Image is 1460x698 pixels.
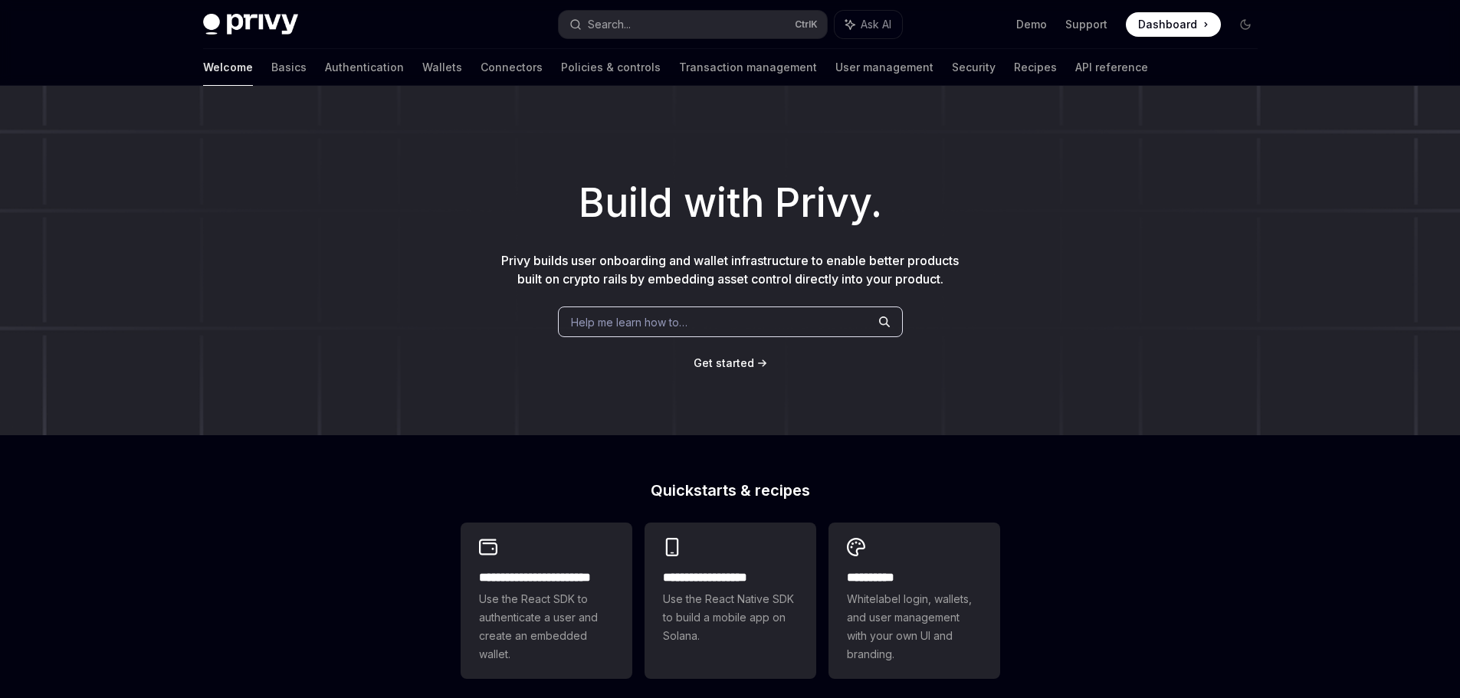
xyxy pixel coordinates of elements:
span: Privy builds user onboarding and wallet infrastructure to enable better products built on crypto ... [501,253,959,287]
span: Use the React Native SDK to build a mobile app on Solana. [663,590,798,645]
a: Get started [694,356,754,371]
a: Security [952,49,996,86]
span: Whitelabel login, wallets, and user management with your own UI and branding. [847,590,982,664]
a: Connectors [481,49,543,86]
a: Welcome [203,49,253,86]
a: Policies & controls [561,49,661,86]
span: Ask AI [861,17,891,32]
button: Ask AI [835,11,902,38]
span: Get started [694,356,754,369]
a: Transaction management [679,49,817,86]
button: Search...CtrlK [559,11,827,38]
a: Recipes [1014,49,1057,86]
div: Search... [588,15,631,34]
a: Demo [1016,17,1047,32]
span: Ctrl K [795,18,818,31]
span: Help me learn how to… [571,314,687,330]
span: Use the React SDK to authenticate a user and create an embedded wallet. [479,590,614,664]
img: dark logo [203,14,298,35]
a: Support [1065,17,1107,32]
a: Basics [271,49,307,86]
button: Toggle dark mode [1233,12,1258,37]
a: **** **** **** ***Use the React Native SDK to build a mobile app on Solana. [645,523,816,679]
a: Wallets [422,49,462,86]
a: **** *****Whitelabel login, wallets, and user management with your own UI and branding. [828,523,1000,679]
h2: Quickstarts & recipes [461,483,1000,498]
h1: Build with Privy. [25,173,1435,233]
a: User management [835,49,933,86]
span: Dashboard [1138,17,1197,32]
a: API reference [1075,49,1148,86]
a: Dashboard [1126,12,1221,37]
a: Authentication [325,49,404,86]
